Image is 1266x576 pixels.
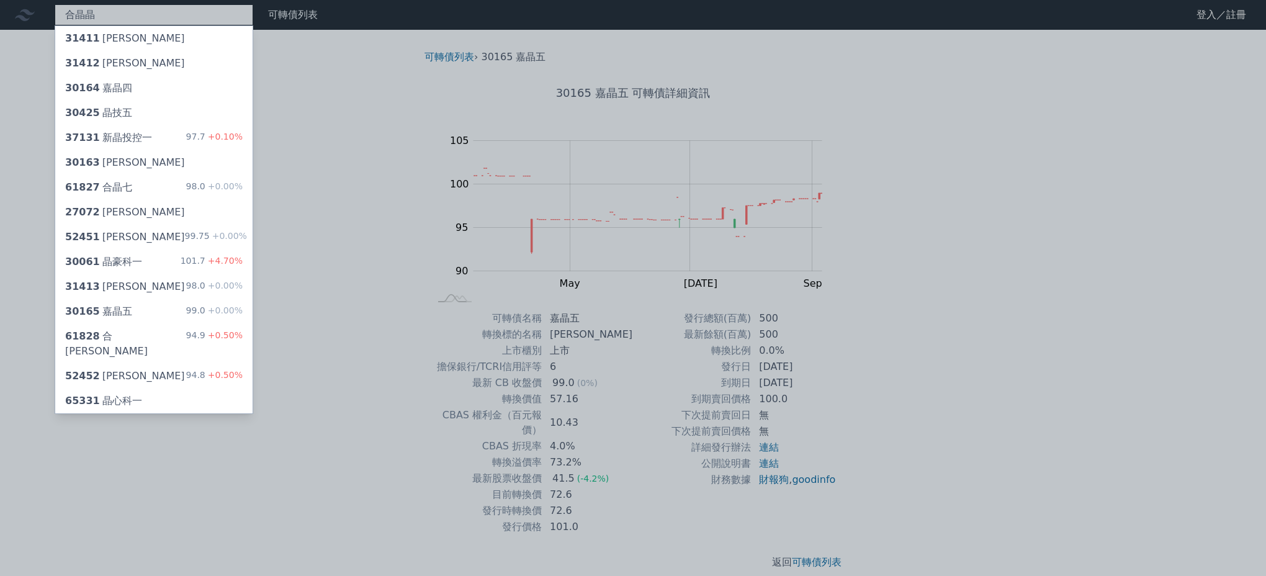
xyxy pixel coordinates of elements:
span: +0.50% [205,330,243,340]
div: 晶技五 [65,106,132,120]
span: 30163 [65,156,100,168]
a: 27072[PERSON_NAME] [55,200,253,225]
div: [PERSON_NAME] [65,369,185,384]
span: 37131 [65,132,100,143]
a: 31411[PERSON_NAME] [55,26,253,51]
a: 52451[PERSON_NAME] 99.75+0.00% [55,225,253,250]
a: 30061晶豪科一 101.7+4.70% [55,250,253,274]
span: 52452 [65,370,100,382]
span: +0.50% [205,370,243,380]
a: 30165嘉晶五 99.0+0.00% [55,299,253,324]
div: 合晶七 [65,180,132,195]
div: 99.0 [186,304,243,319]
div: 101.7 [181,254,243,269]
span: 30164 [65,82,100,94]
div: 嘉晶四 [65,81,132,96]
div: 94.9 [186,329,243,359]
div: 聊天小工具 [1204,516,1266,576]
span: 27072 [65,206,100,218]
a: 30425晶技五 [55,101,253,125]
a: 30164嘉晶四 [55,76,253,101]
a: 31413[PERSON_NAME] 98.0+0.00% [55,274,253,299]
span: 61828 [65,330,100,342]
span: 52451 [65,231,100,243]
a: 52452[PERSON_NAME] 94.8+0.50% [55,364,253,389]
div: [PERSON_NAME] [65,205,185,220]
a: 31412[PERSON_NAME] [55,51,253,76]
span: 30165 [65,305,100,317]
div: 94.8 [186,369,243,384]
span: +0.00% [210,231,247,241]
iframe: Chat Widget [1204,516,1266,576]
div: [PERSON_NAME] [65,155,185,170]
div: [PERSON_NAME] [65,31,185,46]
span: +0.00% [205,181,243,191]
div: 98.0 [186,180,243,195]
span: 31411 [65,32,100,44]
div: [PERSON_NAME] [65,279,185,294]
span: 61827 [65,181,100,193]
span: +0.00% [205,281,243,290]
span: 30425 [65,107,100,119]
a: 65331晶心科一 [55,389,253,413]
div: [PERSON_NAME] [65,56,185,71]
div: [PERSON_NAME] [65,230,185,245]
div: 99.75 [185,230,247,245]
span: +4.70% [205,256,243,266]
span: 31412 [65,57,100,69]
span: 30061 [65,256,100,268]
a: 30163[PERSON_NAME] [55,150,253,175]
span: 31413 [65,281,100,292]
span: 65331 [65,395,100,407]
div: 晶豪科一 [65,254,142,269]
a: 37131新晶投控一 97.7+0.10% [55,125,253,150]
span: +0.10% [205,132,243,142]
a: 61828合[PERSON_NAME] 94.9+0.50% [55,324,253,364]
div: 97.7 [186,130,243,145]
a: 61827合晶七 98.0+0.00% [55,175,253,200]
span: +0.00% [205,305,243,315]
div: 晶心科一 [65,394,142,408]
div: 98.0 [186,279,243,294]
div: 合[PERSON_NAME] [65,329,186,359]
div: 新晶投控一 [65,130,152,145]
div: 嘉晶五 [65,304,132,319]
